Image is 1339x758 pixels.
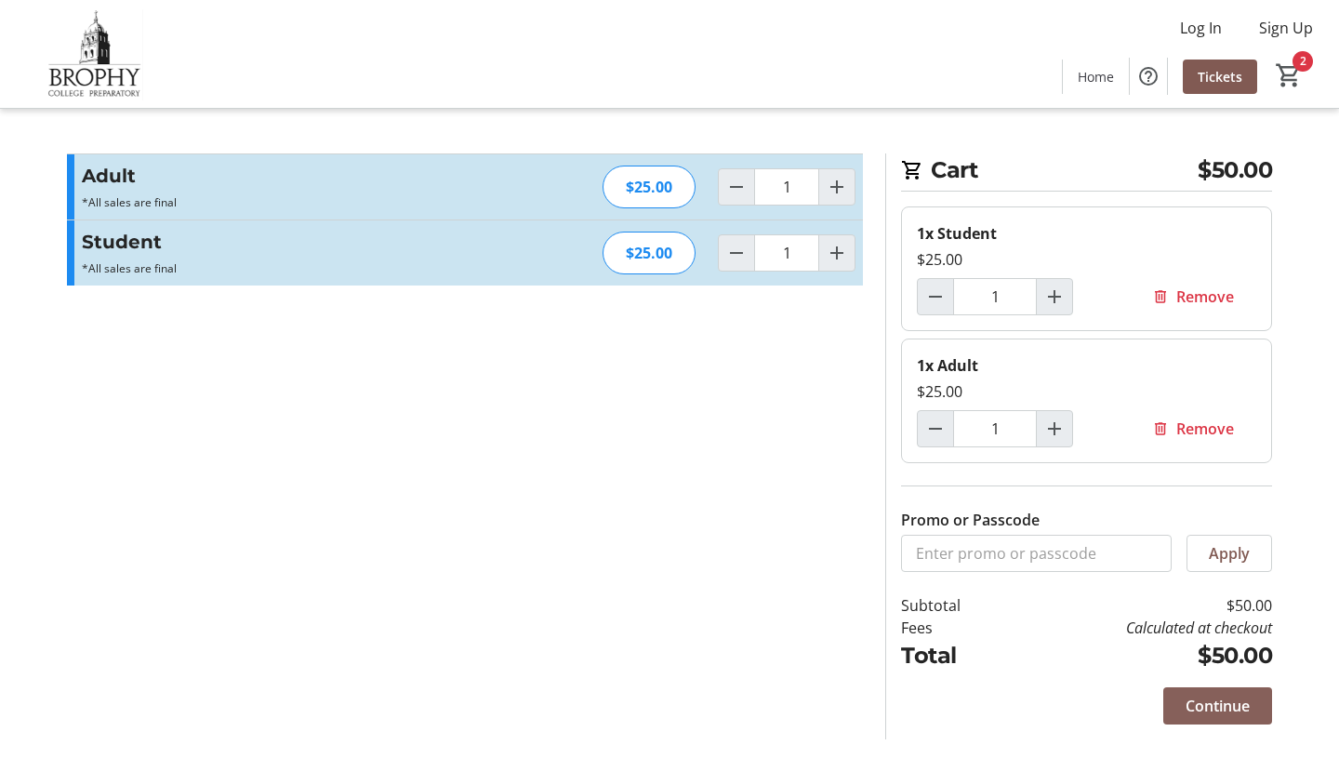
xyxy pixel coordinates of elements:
div: 1x Student [917,222,1256,245]
input: Student Quantity [754,234,819,272]
button: Sign Up [1244,13,1328,43]
div: $25.00 [603,166,696,208]
div: 1x Adult [917,354,1256,377]
div: $25.00 [917,248,1256,271]
button: Decrement by one [719,235,754,271]
input: Adult Quantity [754,168,819,206]
span: *All sales are final [82,194,177,210]
button: Increment by one [1037,279,1072,314]
span: Home [1078,67,1114,86]
input: Adult Quantity [953,410,1037,447]
h3: Adult [82,162,488,190]
td: $50.00 [1009,639,1272,672]
td: $50.00 [1009,594,1272,617]
span: Log In [1180,17,1222,39]
button: Increment by one [819,235,855,271]
a: Home [1063,60,1129,94]
span: Continue [1186,695,1250,717]
input: Enter promo or passcode [901,535,1172,572]
td: Subtotal [901,594,1009,617]
button: Remove [1130,410,1256,447]
span: Sign Up [1259,17,1313,39]
td: Fees [901,617,1009,639]
a: Tickets [1183,60,1257,94]
button: Remove [1130,278,1256,315]
button: Log In [1165,13,1237,43]
button: Increment by one [819,169,855,205]
span: Tickets [1198,67,1242,86]
span: Remove [1176,418,1234,440]
div: $25.00 [917,380,1256,403]
button: Decrement by one [918,411,953,446]
button: Decrement by one [918,279,953,314]
td: Calculated at checkout [1009,617,1272,639]
button: Continue [1163,687,1272,725]
label: Promo or Passcode [901,509,1040,531]
td: Total [901,639,1009,672]
img: Brophy College Preparatory 's Logo [11,7,177,100]
span: Remove [1176,286,1234,308]
button: Apply [1187,535,1272,572]
button: Cart [1272,59,1306,92]
div: $25.00 [603,232,696,274]
span: Apply [1209,542,1250,565]
button: Increment by one [1037,411,1072,446]
h2: Cart [901,153,1272,192]
h3: Student [82,228,488,256]
input: Student Quantity [953,278,1037,315]
span: *All sales are final [82,260,177,276]
span: $50.00 [1198,153,1272,187]
button: Help [1130,58,1167,95]
button: Decrement by one [719,169,754,205]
